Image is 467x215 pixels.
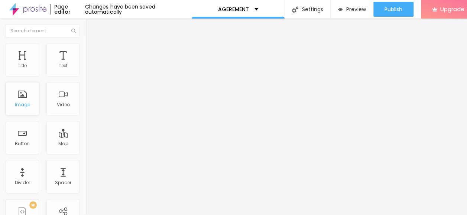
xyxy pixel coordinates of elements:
div: Text [59,63,68,68]
img: Icone [71,29,76,33]
p: AGEREMENT [218,7,249,12]
span: Preview [346,6,366,12]
div: Divider [15,180,30,185]
img: Icone [292,6,298,13]
img: view-1.svg [338,6,343,13]
button: Preview [331,2,373,17]
button: Publish [373,2,414,17]
div: Button [15,141,30,146]
div: Map [58,141,68,146]
div: Changes have been saved automatically [85,4,191,14]
span: Publish [385,6,402,12]
span: Upgrade [440,6,464,12]
div: Image [15,102,30,107]
input: Search element [6,24,80,38]
div: Title [18,63,27,68]
div: Spacer [55,180,71,185]
div: Page editor [50,4,85,14]
div: Video [57,102,70,107]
